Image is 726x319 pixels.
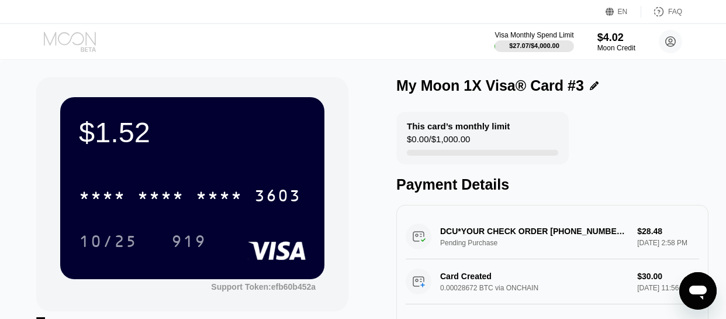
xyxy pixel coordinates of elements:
[163,227,215,256] div: 919
[597,32,635,52] div: $4.02Moon Credit
[641,6,682,18] div: FAQ
[254,188,301,207] div: 3603
[396,77,584,94] div: My Moon 1X Visa® Card #3
[211,282,316,291] div: Support Token: efb60b452a
[171,234,206,252] div: 919
[668,8,682,16] div: FAQ
[509,42,559,49] div: $27.07 / $4,000.00
[597,32,635,44] div: $4.02
[606,6,641,18] div: EN
[211,282,316,291] div: Support Token:efb60b452a
[597,44,635,52] div: Moon Credit
[679,272,717,310] iframe: Button to launch messaging window
[396,176,708,193] div: Payment Details
[495,31,573,39] div: Visa Monthly Spend Limit
[495,31,573,52] div: Visa Monthly Spend Limit$27.07/$4,000.00
[79,116,306,149] div: $1.52
[407,121,510,131] div: This card’s monthly limit
[70,227,146,256] div: 10/25
[618,8,628,16] div: EN
[407,134,470,150] div: $0.00 / $1,000.00
[79,234,137,252] div: 10/25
